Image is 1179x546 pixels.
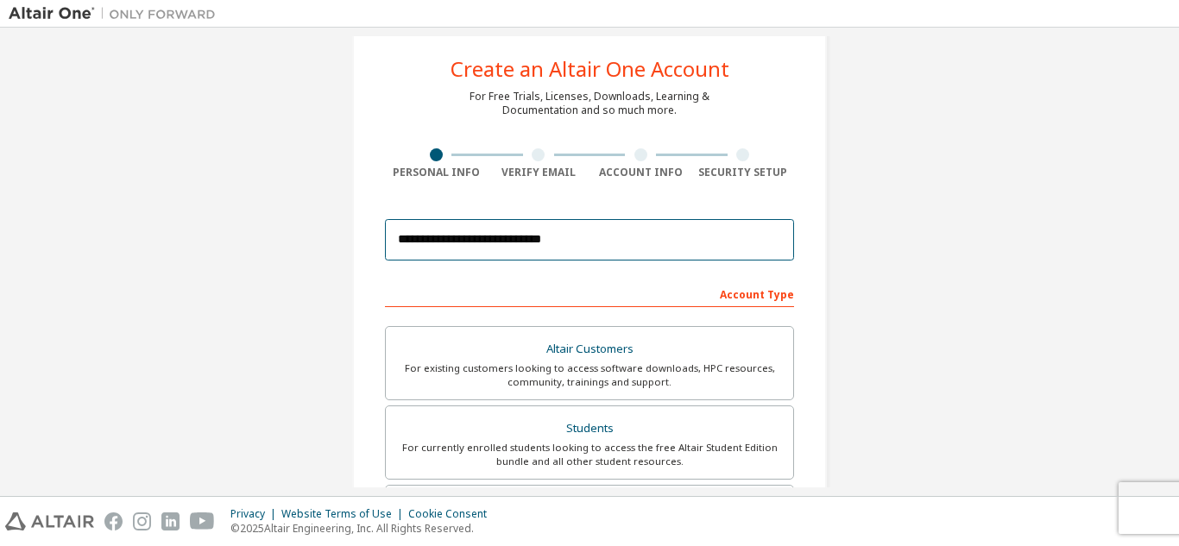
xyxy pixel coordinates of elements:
[230,507,281,521] div: Privacy
[488,166,590,179] div: Verify Email
[396,361,783,389] div: For existing customers looking to access software downloads, HPC resources, community, trainings ...
[9,5,224,22] img: Altair One
[451,59,729,79] div: Create an Altair One Account
[385,166,488,179] div: Personal Info
[104,512,123,530] img: facebook.svg
[230,521,497,536] p: © 2025 Altair Engineering, Inc. All Rights Reserved.
[692,166,795,179] div: Security Setup
[133,512,151,530] img: instagram.svg
[589,166,692,179] div: Account Info
[396,337,783,361] div: Altair Customers
[190,512,215,530] img: youtube.svg
[396,417,783,441] div: Students
[161,512,180,530] img: linkedin.svg
[281,507,408,521] div: Website Terms of Use
[385,279,794,307] div: Account Type
[470,90,709,117] div: For Free Trials, Licenses, Downloads, Learning & Documentation and so much more.
[396,441,783,468] div: For currently enrolled students looking to access the free Altair Student Edition bundle and all ...
[408,507,497,521] div: Cookie Consent
[5,512,94,530] img: altair_logo.svg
